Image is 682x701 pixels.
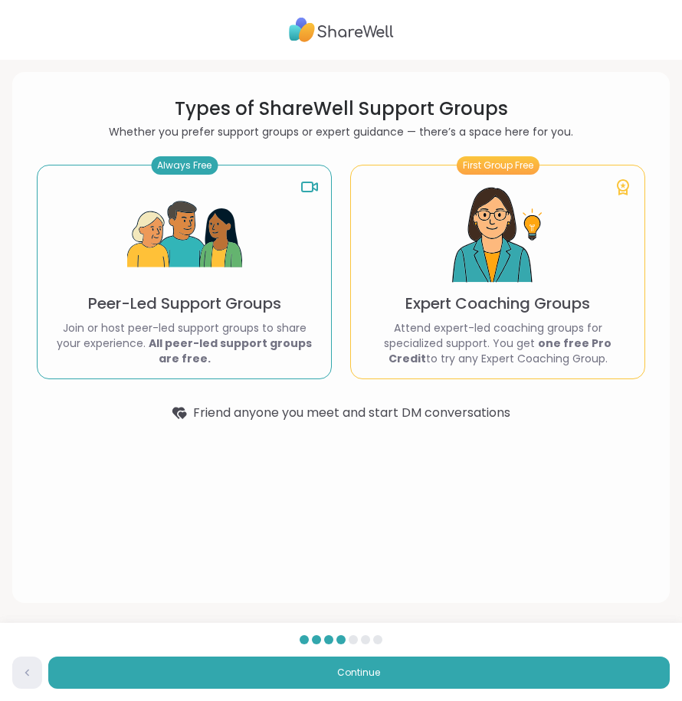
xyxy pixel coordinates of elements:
h2: Whether you prefer support groups or expert guidance — there’s a space here for you. [37,124,645,140]
div: Always Free [151,156,218,175]
p: Join or host peer-led support groups to share your experience. [50,320,319,366]
img: ShareWell Logo [289,12,394,47]
p: Peer-Led Support Groups [88,293,281,314]
b: All peer-led support groups are free. [149,336,312,366]
p: Attend expert-led coaching groups for specialized support. You get to try any Expert Coaching Group. [363,320,632,366]
span: Continue [337,666,380,680]
b: one free Pro Credit [389,336,612,366]
img: Peer-Led Support Groups [127,178,242,293]
h1: Types of ShareWell Support Groups [37,97,645,121]
button: Continue [48,657,670,689]
span: Friend anyone you meet and start DM conversations [193,404,510,422]
p: Expert Coaching Groups [405,293,590,314]
img: Expert Coaching Groups [441,178,556,293]
div: First Group Free [457,156,539,175]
